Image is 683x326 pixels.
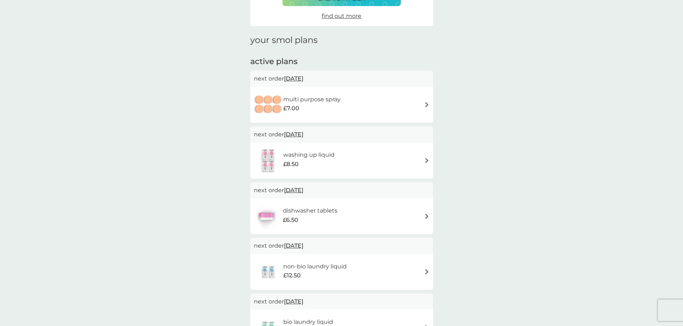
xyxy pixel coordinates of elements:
span: find out more [322,13,361,19]
p: next order [254,186,430,195]
p: next order [254,130,430,139]
p: next order [254,297,430,306]
img: multi purpose spray [254,92,283,117]
span: £7.00 [283,104,299,113]
p: next order [254,74,430,83]
span: £6.50 [283,215,298,225]
span: [DATE] [284,239,303,253]
a: find out more [322,11,361,21]
img: dishwasher tablets [254,204,279,229]
h6: multi purpose spray [283,95,341,104]
img: arrow right [424,214,430,219]
h1: your smol plans [250,35,433,45]
img: washing up liquid [254,148,283,173]
span: £12.50 [283,271,301,280]
span: [DATE] [284,295,303,308]
img: non-bio laundry liquid [254,259,283,284]
img: arrow right [424,102,430,107]
h6: non-bio laundry liquid [283,262,347,271]
img: arrow right [424,269,430,274]
p: next order [254,241,430,250]
span: [DATE] [284,127,303,141]
h2: active plans [250,56,433,67]
h6: dishwasher tablets [283,206,337,215]
span: [DATE] [284,72,303,86]
img: arrow right [424,158,430,163]
span: £8.50 [283,160,299,169]
span: [DATE] [284,183,303,197]
h6: washing up liquid [283,150,335,160]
